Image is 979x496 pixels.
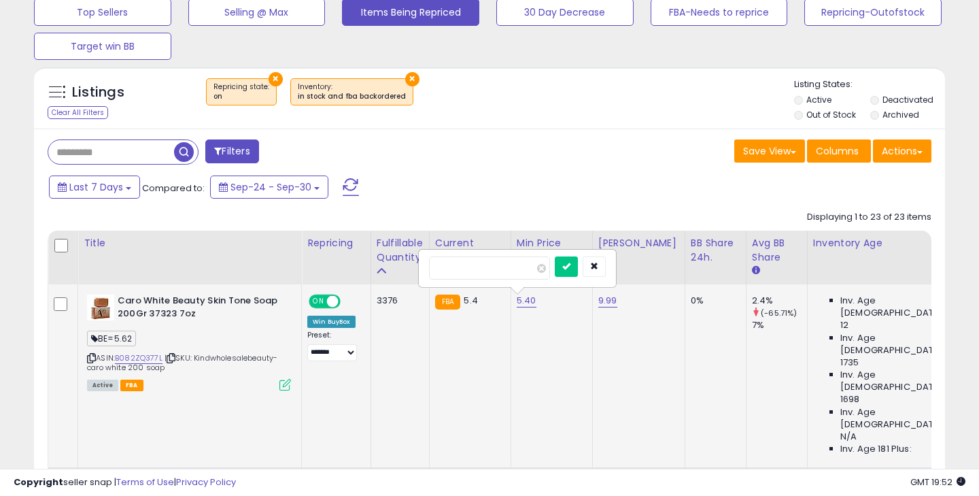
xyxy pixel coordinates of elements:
button: Last 7 Days [49,176,140,199]
img: 41iifNkd4pL._SL40_.jpg [87,295,114,320]
small: FBA [435,295,460,310]
strong: Copyright [14,476,63,489]
span: Inventory : [298,82,406,102]
a: Privacy Policy [176,476,236,489]
div: Inventory Age [813,236,969,250]
span: 1735 [840,357,859,369]
div: Avg BB Share [752,236,802,265]
span: Inv. Age [DEMOGRAPHIC_DATA]: [840,332,965,357]
div: Preset: [307,331,360,361]
a: 9.99 [598,294,617,308]
span: Repricing state : [213,82,269,102]
span: ON [310,296,327,308]
small: Avg BB Share. [752,265,760,277]
div: BB Share 24h. [691,236,740,265]
div: on [213,92,269,101]
span: Sep-24 - Sep-30 [230,180,311,194]
span: N/A [840,431,857,443]
div: Clear All Filters [48,106,108,119]
div: Current Buybox Price [435,236,505,265]
div: 7% [752,319,807,331]
div: 0% [691,295,736,307]
p: Listing States: [794,78,946,91]
div: Title [84,236,296,250]
a: B082ZQ377L [115,352,162,364]
span: 12 [840,319,848,331]
label: Archived [882,109,919,120]
span: Last 7 Days [69,180,123,194]
span: Inv. Age [DEMOGRAPHIC_DATA]: [840,295,965,319]
span: 2025-10-8 19:52 GMT [910,476,965,489]
button: Filters [205,139,258,163]
button: × [269,72,283,86]
div: [PERSON_NAME] [598,236,679,250]
span: Inv. Age [DEMOGRAPHIC_DATA]-180: [840,406,965,431]
span: 1698 [840,393,860,406]
small: (-65.71%) [761,308,797,318]
div: Displaying 1 to 23 of 23 items [807,211,931,224]
span: OFF [339,296,360,308]
div: Repricing [307,236,365,250]
div: 2.4% [752,295,807,307]
h5: Listings [72,83,124,102]
span: BE=5.62 [87,331,136,346]
div: Win BuyBox [307,316,356,328]
button: Target win BB [34,33,171,60]
div: Min Price [517,236,587,250]
button: Columns [807,139,871,163]
a: 5.40 [517,294,536,308]
span: 5.4 [464,294,477,307]
button: Actions [873,139,931,163]
div: ASIN: [87,295,291,389]
div: Fulfillable Quantity [377,236,424,265]
button: Sep-24 - Sep-30 [210,176,328,199]
span: FBA [120,380,143,391]
span: Compared to: [142,182,205,195]
b: Caro White Beauty Skin Tone Soap 200Gr 37323 7oz [118,295,283,323]
label: Active [806,94,831,105]
label: Deactivated [882,94,933,105]
span: Columns [816,144,859,158]
div: in stock and fba backordered [298,92,406,101]
label: Out of Stock [806,109,856,120]
div: 3376 [377,295,419,307]
button: Save View [734,139,805,163]
span: Inv. Age 181 Plus: [840,443,912,455]
span: Inv. Age [DEMOGRAPHIC_DATA]: [840,369,965,393]
button: × [405,72,419,86]
div: seller snap | | [14,476,236,489]
a: Terms of Use [116,476,174,489]
span: All listings currently available for purchase on Amazon [87,380,118,391]
span: | SKU: Kindwholesalebeauty-caro white 200 soap [87,352,278,373]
